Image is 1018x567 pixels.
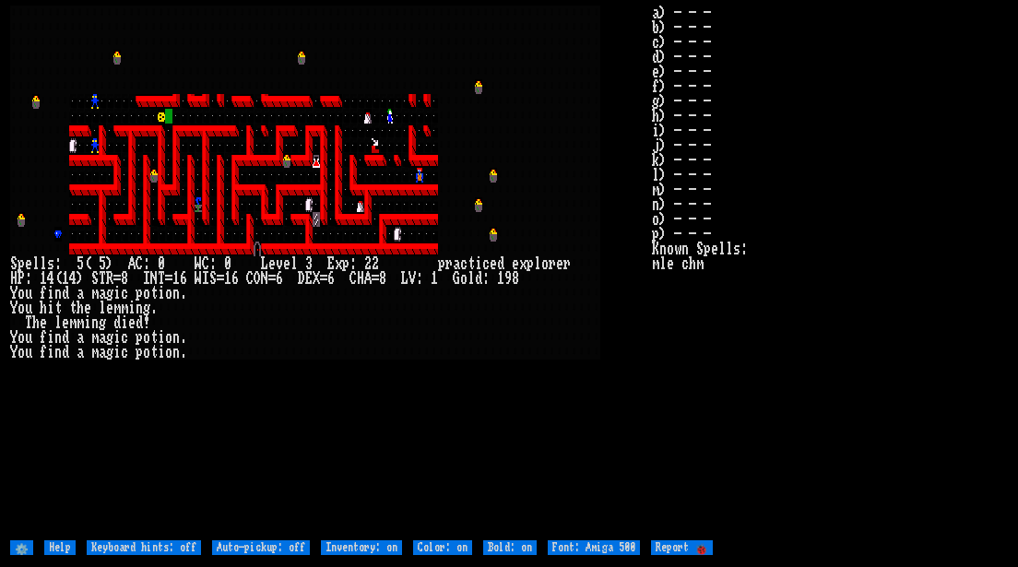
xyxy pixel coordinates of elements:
[497,256,504,271] div: d
[136,345,143,360] div: p
[136,315,143,330] div: d
[106,256,113,271] div: )
[47,345,54,360] div: i
[10,345,18,360] div: Y
[106,330,113,345] div: g
[62,345,69,360] div: d
[150,301,158,315] div: .
[54,271,62,286] div: (
[320,271,327,286] div: =
[158,286,165,301] div: i
[453,256,460,271] div: a
[77,315,84,330] div: m
[172,271,180,286] div: 1
[364,271,372,286] div: A
[99,315,106,330] div: g
[121,345,128,360] div: c
[54,286,62,301] div: n
[150,330,158,345] div: t
[202,271,209,286] div: I
[91,345,99,360] div: m
[121,330,128,345] div: c
[652,6,1008,538] stats: a) - - - b) - - - c) - - - d) - - - e) - - - f) - - - g) - - - h) - - - i) - - - j) - - - k) - - ...
[136,301,143,315] div: n
[10,330,18,345] div: Y
[298,271,305,286] div: D
[99,345,106,360] div: a
[69,301,77,315] div: t
[136,330,143,345] div: p
[77,256,84,271] div: 5
[165,271,172,286] div: =
[349,271,357,286] div: C
[77,330,84,345] div: a
[217,271,224,286] div: =
[276,271,283,286] div: 6
[18,271,25,286] div: P
[113,271,121,286] div: =
[62,271,69,286] div: 1
[490,256,497,271] div: e
[305,271,313,286] div: E
[106,286,113,301] div: g
[47,330,54,345] div: i
[143,345,150,360] div: o
[209,271,217,286] div: S
[321,540,402,555] input: Inventory: on
[91,271,99,286] div: S
[10,271,18,286] div: H
[150,271,158,286] div: N
[180,330,187,345] div: .
[62,315,69,330] div: e
[62,330,69,345] div: d
[408,271,416,286] div: V
[512,256,519,271] div: e
[212,540,310,555] input: Auto-pickup: off
[254,271,261,286] div: O
[128,256,136,271] div: A
[158,271,165,286] div: T
[25,271,32,286] div: :
[327,271,335,286] div: 6
[556,256,563,271] div: e
[69,271,77,286] div: 4
[468,271,475,286] div: l
[313,271,320,286] div: X
[172,286,180,301] div: n
[77,286,84,301] div: a
[268,256,276,271] div: e
[121,301,128,315] div: m
[497,271,504,286] div: 1
[84,256,91,271] div: (
[268,271,276,286] div: =
[431,271,438,286] div: 1
[113,330,121,345] div: i
[91,330,99,345] div: m
[261,271,268,286] div: N
[143,315,150,330] div: !
[40,286,47,301] div: f
[364,256,372,271] div: 2
[305,256,313,271] div: 3
[202,256,209,271] div: C
[460,256,468,271] div: c
[136,256,143,271] div: C
[527,256,534,271] div: p
[468,256,475,271] div: t
[69,315,77,330] div: m
[40,271,47,286] div: 1
[261,256,268,271] div: L
[47,286,54,301] div: i
[87,540,201,555] input: Keyboard hints: off
[563,256,571,271] div: r
[512,271,519,286] div: 8
[195,271,202,286] div: W
[10,540,33,555] input: ⚙️
[25,330,32,345] div: u
[158,256,165,271] div: 0
[10,256,18,271] div: S
[128,301,136,315] div: i
[84,301,91,315] div: e
[106,301,113,315] div: e
[276,256,283,271] div: v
